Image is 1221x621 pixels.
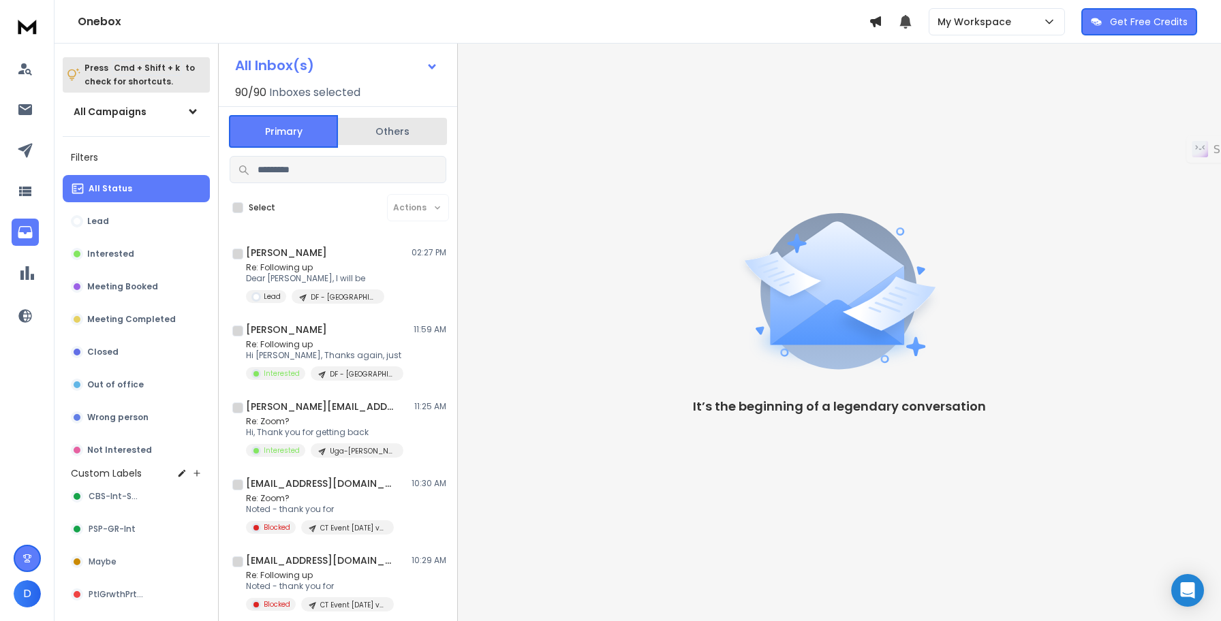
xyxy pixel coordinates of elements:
[264,522,290,532] p: Blocked
[63,515,210,543] button: PSP-GR-Int
[412,555,446,566] p: 10:29 AM
[235,59,314,72] h1: All Inbox(s)
[71,466,142,480] h3: Custom Labels
[311,292,376,302] p: DF - [GEOGRAPHIC_DATA] - FU.1.2
[1171,574,1204,607] div: Open Intercom Messenger
[264,599,290,609] p: Blocked
[320,600,386,610] p: CT Event [DATE] v2 FU.2
[89,183,132,194] p: All Status
[338,116,447,146] button: Others
[87,216,109,227] p: Lead
[14,14,41,39] img: logo
[246,350,403,361] p: Hi [PERSON_NAME], Thanks again, just
[264,368,300,379] p: Interested
[14,580,41,607] button: D
[246,554,396,567] h1: [EMAIL_ADDRESS][DOMAIN_NAME]
[87,412,149,423] p: Wrong person
[63,98,210,125] button: All Campaigns
[78,14,869,30] h1: Onebox
[63,208,210,235] button: Lead
[246,246,327,259] h1: [PERSON_NAME]
[63,404,210,431] button: Wrong person
[1081,8,1197,35] button: Get Free Credits
[63,338,210,366] button: Closed
[246,427,403,438] p: Hi, Thank you for getting back
[1110,15,1188,29] p: Get Free Credits
[938,15,1017,29] p: My Workspace
[246,339,403,350] p: Re: Following up
[224,52,449,79] button: All Inbox(s)
[246,477,396,490] h1: [EMAIL_ADDRESS][DOMAIN_NAME]
[246,323,327,336] h1: [PERSON_NAME]
[246,416,403,427] p: Re: Zoom?
[89,589,145,600] span: PtlGrwthPrtnr
[63,148,210,167] h3: Filters
[74,105,146,118] h1: All Campaigns
[87,249,134,259] p: Interested
[414,324,446,335] p: 11:59 AM
[89,491,141,502] span: CBS-Int-Sell
[414,401,446,412] p: 11:25 AM
[264,445,300,456] p: Interested
[229,115,338,148] button: Primary
[246,400,396,413] h1: [PERSON_NAME][EMAIL_ADDRESS][DOMAIN_NAME]
[63,436,210,464] button: Not Interested
[63,240,210,268] button: Interested
[246,273,384,284] p: Dear [PERSON_NAME], I will be
[87,314,176,325] p: Meeting Completed
[412,247,446,258] p: 02:27 PM
[87,445,152,456] p: Not Interested
[63,175,210,202] button: All Status
[87,281,158,292] p: Meeting Booked
[63,306,210,333] button: Meeting Completed
[112,60,182,76] span: Cmd + Shift + k
[246,262,384,273] p: Re: Following up
[249,202,275,213] label: Select
[320,523,386,533] p: CT Event [DATE] v2 FU.2
[87,379,144,390] p: Out of office
[246,570,394,581] p: Re: Following up
[87,347,119,357] p: Closed
[269,84,360,101] h3: Inboxes selected
[63,483,210,510] button: CBS-Int-Sell
[63,273,210,300] button: Meeting Booked
[264,291,281,302] p: Lead
[63,371,210,398] button: Out of office
[84,61,195,89] p: Press to check for shortcuts.
[246,493,394,504] p: Re: Zoom?
[246,504,394,515] p: Noted - thank you for
[89,524,136,535] span: PSP-GR-Int
[89,556,117,567] span: Maybe
[63,581,210,608] button: PtlGrwthPrtnr
[412,478,446,489] p: 10:30 AM
[693,397,986,416] p: It’s the beginning of a legendary conversation
[330,446,395,456] p: Uga-[PERSON_NAME]-[PERSON_NAME]-[GEOGRAPHIC_DATA]
[330,369,395,379] p: DF - [GEOGRAPHIC_DATA] - FU.1.2
[246,581,394,592] p: Noted - thank you for
[235,84,266,101] span: 90 / 90
[63,548,210,575] button: Maybe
